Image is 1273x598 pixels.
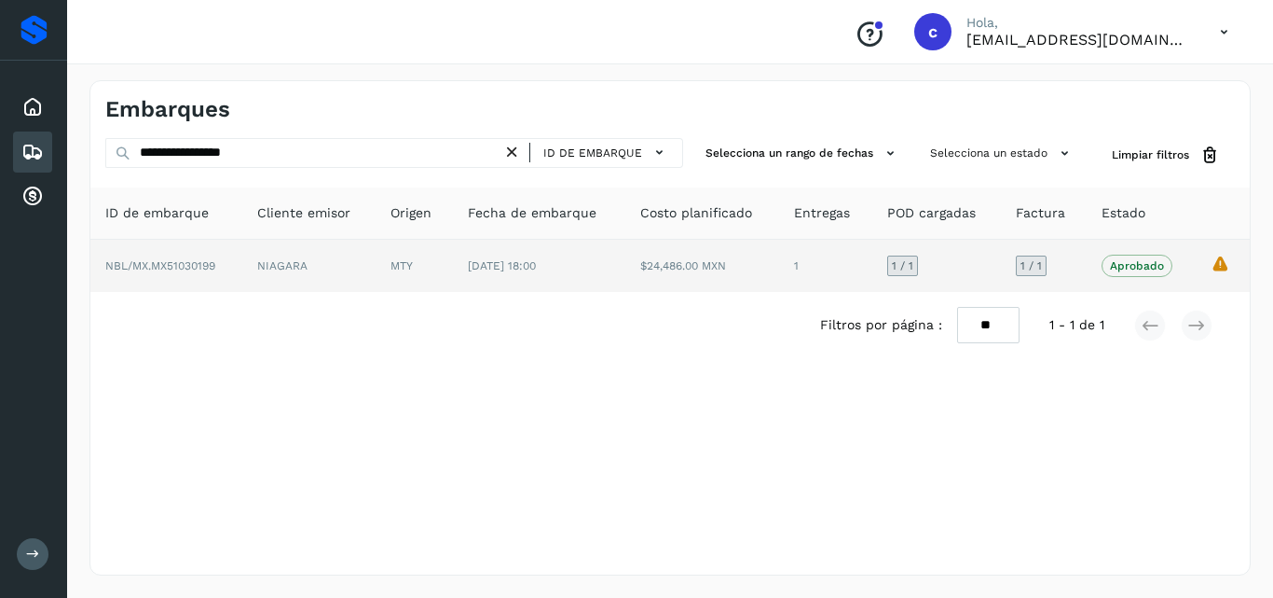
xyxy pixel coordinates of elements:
h4: Embarques [105,96,230,123]
span: Entregas [794,203,850,223]
span: Estado [1102,203,1145,223]
span: ID de embarque [543,145,642,161]
td: MTY [376,240,453,292]
span: 1 - 1 de 1 [1049,315,1104,335]
span: 1 / 1 [1020,260,1042,271]
div: Cuentas por cobrar [13,176,52,217]
span: POD cargadas [887,203,976,223]
span: Origen [390,203,431,223]
div: Inicio [13,87,52,128]
span: Fecha de embarque [468,203,596,223]
button: Selecciona un rango de fechas [698,138,908,169]
p: Hola, [966,15,1190,31]
span: Costo planificado [640,203,752,223]
td: 1 [779,240,872,292]
td: NIAGARA [242,240,376,292]
button: Limpiar filtros [1097,138,1235,173]
span: NBL/MX.MX51030199 [105,259,215,272]
span: Filtros por página : [820,315,942,335]
span: Cliente emisor [257,203,350,223]
span: [DATE] 18:00 [468,259,536,272]
span: ID de embarque [105,203,209,223]
button: ID de embarque [538,139,675,166]
div: Embarques [13,132,52,173]
button: Selecciona un estado [923,138,1082,169]
span: Factura [1016,203,1065,223]
p: cuentasespeciales8_met@castores.com.mx [966,31,1190,49]
p: Aprobado [1110,259,1164,272]
span: 1 / 1 [892,260,913,271]
span: Limpiar filtros [1112,146,1189,163]
td: $24,486.00 MXN [625,240,779,292]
